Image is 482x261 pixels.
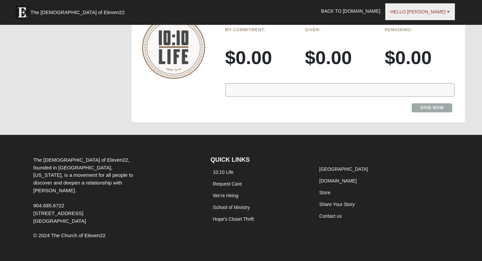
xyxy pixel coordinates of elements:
a: [DOMAIN_NAME] [319,178,357,184]
a: [GEOGRAPHIC_DATA] [319,166,368,172]
a: Hello [PERSON_NAME] [385,3,455,20]
a: Give Now [412,103,452,112]
a: Share Your Story [319,202,355,207]
img: 10-10-Life-logo-round-no-scripture.png [142,16,205,79]
a: Hope's Closet Thrift [213,216,254,222]
h4: QUICK LINKS [211,156,307,164]
h3: $0.00 [305,46,375,69]
a: Back to [DOMAIN_NAME] [316,3,385,19]
img: Eleven22 logo [15,6,29,19]
h6: Remaining: [385,28,455,32]
a: School of Ministry [213,205,250,210]
span: [GEOGRAPHIC_DATA] [33,218,86,224]
span: The [DEMOGRAPHIC_DATA] of Eleven22 [30,9,125,16]
a: 10:10 Life [213,169,234,175]
h6: My Commitment: [225,28,295,32]
span: Hello [PERSON_NAME] [390,9,446,14]
div: The [DEMOGRAPHIC_DATA] of Eleven22, founded in [GEOGRAPHIC_DATA], [US_STATE], is a movement for a... [28,156,146,225]
a: Store [319,190,330,195]
h3: $0.00 [385,46,455,69]
a: We're Hiring [213,193,238,198]
span: © 2024 The Church of Eleven22 [33,232,105,238]
h6: Given: [305,28,375,32]
a: Request Care [213,181,242,187]
h3: $0.00 [225,46,295,69]
a: Contact us [319,213,342,219]
a: The [DEMOGRAPHIC_DATA] of Eleven22 [12,2,146,19]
